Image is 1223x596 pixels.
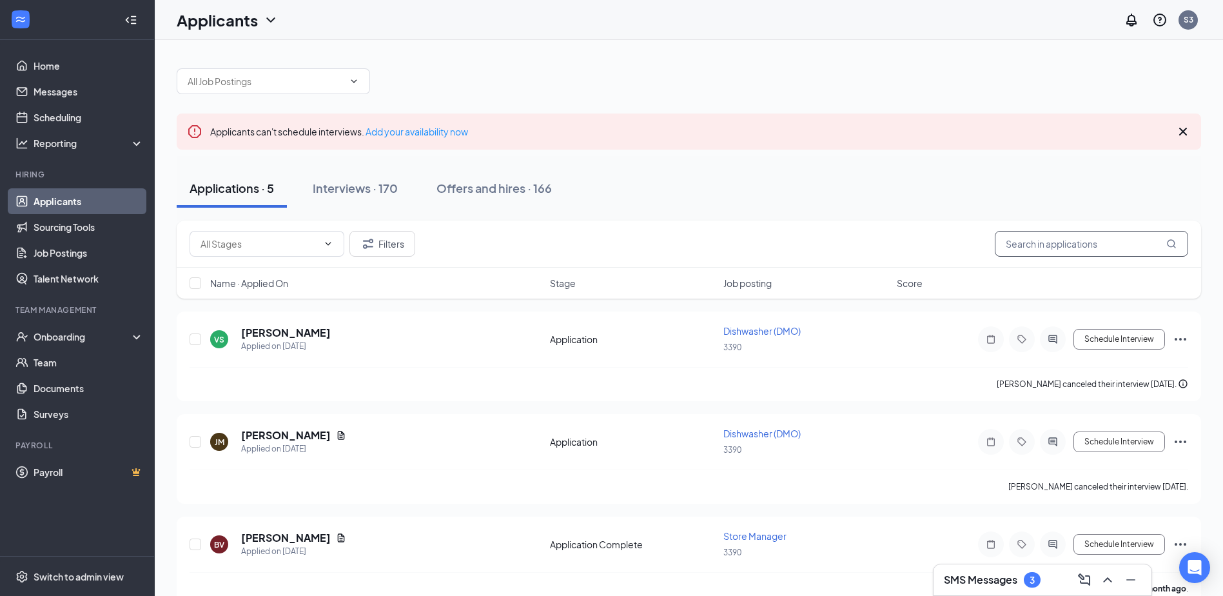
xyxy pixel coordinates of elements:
div: Onboarding [34,330,133,343]
svg: Note [983,334,999,344]
div: Applied on [DATE] [241,442,346,455]
div: Applied on [DATE] [241,545,346,558]
svg: Note [983,437,999,447]
svg: QuestionInfo [1152,12,1168,28]
h5: [PERSON_NAME] [241,428,331,442]
button: Schedule Interview [1073,329,1165,350]
svg: Ellipses [1173,434,1188,450]
a: Applicants [34,188,144,214]
span: Dishwasher (DMO) [723,325,801,337]
svg: Error [187,124,202,139]
svg: ComposeMessage [1077,572,1092,588]
span: 3390 [723,343,741,352]
svg: Ellipses [1173,332,1188,347]
button: Filter Filters [349,231,415,257]
h5: [PERSON_NAME] [241,531,331,545]
a: Scheduling [34,104,144,130]
div: JM [215,437,224,448]
b: a month ago [1140,584,1186,593]
div: BV [214,539,224,550]
div: Offers and hires · 166 [436,180,552,196]
svg: Filter [360,236,376,252]
h5: [PERSON_NAME] [241,326,331,340]
a: Sourcing Tools [34,214,144,240]
button: ChevronUp [1097,570,1118,590]
a: Add your availability now [366,126,468,137]
svg: Minimize [1123,572,1139,588]
div: Reporting [34,137,144,150]
a: Documents [34,375,144,401]
svg: ActiveChat [1045,539,1061,550]
div: [PERSON_NAME] canceled their interview [DATE]. [997,378,1188,391]
svg: Settings [15,570,28,583]
input: All Job Postings [188,74,344,88]
svg: UserCheck [15,330,28,343]
svg: Tag [1014,437,1030,447]
svg: Analysis [15,137,28,150]
div: Application Complete [550,538,716,551]
svg: ActiveChat [1045,437,1061,447]
div: Interviews · 170 [313,180,398,196]
input: All Stages [201,237,318,251]
div: Payroll [15,440,141,451]
span: Score [897,277,923,290]
svg: Collapse [124,14,137,26]
div: Application [550,333,716,346]
h3: SMS Messages [944,573,1017,587]
button: Schedule Interview [1073,534,1165,555]
svg: Document [336,533,346,543]
h1: Applicants [177,9,258,31]
span: Name · Applied On [210,277,288,290]
span: 3390 [723,548,741,557]
svg: ChevronDown [263,12,279,28]
div: Switch to admin view [34,570,124,583]
div: 3 [1030,575,1035,586]
button: ComposeMessage [1074,570,1095,590]
div: Application [550,435,716,448]
svg: Info [1178,379,1188,389]
button: Minimize [1120,570,1141,590]
a: Messages [34,79,144,104]
span: Stage [550,277,576,290]
a: PayrollCrown [34,459,144,485]
span: Job posting [723,277,772,290]
span: Applicants can't schedule interviews. [210,126,468,137]
div: Team Management [15,304,141,315]
svg: Tag [1014,539,1030,550]
svg: ChevronDown [323,239,333,249]
div: S3 [1184,14,1193,25]
svg: Note [983,539,999,550]
div: [PERSON_NAME] canceled their interview [DATE]. [1008,481,1188,493]
svg: ActiveChat [1045,334,1061,344]
svg: Cross [1175,124,1191,139]
span: Store Manager [723,530,787,542]
div: Applications · 5 [190,180,274,196]
span: 3390 [723,445,741,455]
svg: ChevronDown [349,76,359,86]
a: Surveys [34,401,144,427]
input: Search in applications [995,231,1188,257]
div: Open Intercom Messenger [1179,552,1210,583]
a: Job Postings [34,240,144,266]
div: Hiring [15,169,141,180]
svg: ChevronUp [1100,572,1115,588]
a: Home [34,53,144,79]
svg: Tag [1014,334,1030,344]
svg: MagnifyingGlass [1166,239,1177,249]
div: Applied on [DATE] [241,340,331,353]
div: VS [214,334,224,345]
span: Dishwasher (DMO) [723,428,801,439]
a: Talent Network [34,266,144,292]
svg: Notifications [1124,12,1139,28]
svg: Document [336,430,346,441]
button: Schedule Interview [1073,432,1165,452]
a: Team [34,350,144,375]
svg: WorkstreamLogo [14,13,27,26]
svg: Ellipses [1173,537,1188,552]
